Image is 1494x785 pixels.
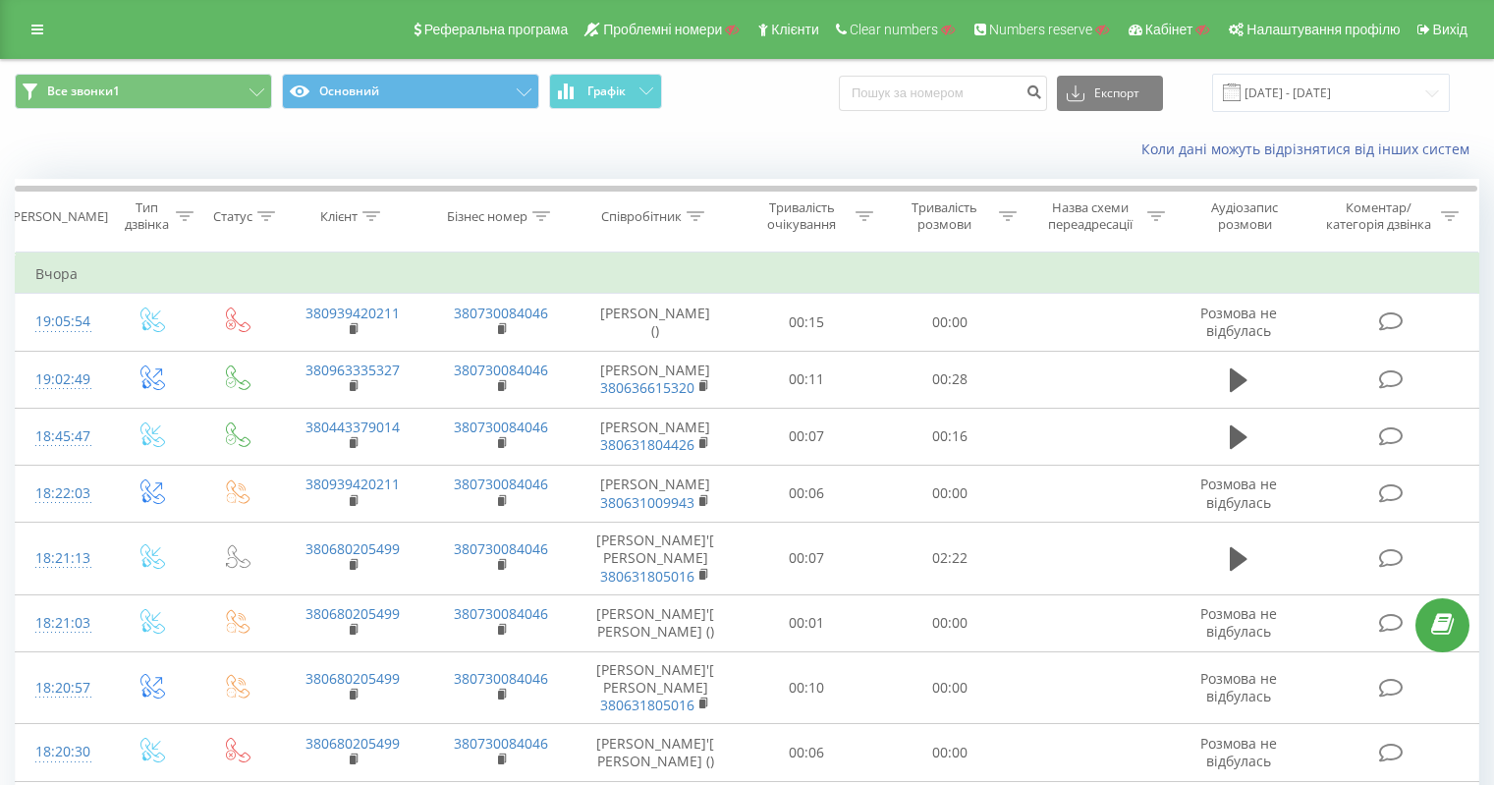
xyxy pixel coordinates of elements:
span: Все звонки1 [47,84,120,99]
span: Проблемні номери [603,22,722,37]
td: 00:07 [736,523,878,595]
span: Вихід [1433,22,1467,37]
div: Співробітник [601,208,682,225]
td: 00:00 [878,594,1021,651]
td: 00:00 [878,724,1021,781]
div: [PERSON_NAME] [9,208,108,225]
div: 18:21:13 [35,539,87,578]
td: [PERSON_NAME]'[PERSON_NAME] () [576,594,736,651]
span: Графік [587,84,626,98]
span: Реферальна програма [424,22,569,37]
span: Clear numbers [850,22,938,37]
td: 00:15 [736,294,878,351]
td: [PERSON_NAME]'[PERSON_NAME] [576,651,736,724]
div: 18:20:30 [35,733,87,771]
span: Клієнти [771,22,819,37]
a: 380730084046 [454,734,548,753]
span: Numbers reserve [989,22,1092,37]
div: Клієнт [320,208,358,225]
td: [PERSON_NAME]'[PERSON_NAME] [576,523,736,595]
button: Експорт [1057,76,1163,111]
a: 380730084046 [454,418,548,436]
button: Графік [549,74,662,109]
div: 19:02:49 [35,361,87,399]
a: 380939420211 [305,475,400,493]
td: 00:07 [736,408,878,465]
div: Тривалість розмови [896,199,994,233]
div: Коментар/категорія дзвінка [1321,199,1436,233]
a: 380680205499 [305,669,400,688]
div: 18:21:03 [35,604,87,643]
a: 380636615320 [600,378,694,397]
td: 00:00 [878,651,1021,724]
span: Розмова не відбулась [1200,669,1277,705]
a: 380680205499 [305,734,400,753]
a: 380730084046 [454,475,548,493]
a: 380730084046 [454,361,548,379]
td: 00:11 [736,351,878,408]
td: 00:01 [736,594,878,651]
a: 380680205499 [305,604,400,623]
span: Розмова не відбулась [1200,734,1277,770]
a: 380631805016 [600,696,694,714]
a: 380730084046 [454,604,548,623]
div: 18:22:03 [35,475,87,513]
div: 19:05:54 [35,303,87,341]
div: Тип дзвінка [124,199,170,233]
a: 380680205499 [305,539,400,558]
a: Коли дані можуть відрізнятися вiд інших систем [1141,140,1479,158]
td: 00:00 [878,465,1021,522]
div: 18:45:47 [35,418,87,456]
button: Все звонки1 [15,74,272,109]
a: 380730084046 [454,539,548,558]
td: 00:16 [878,408,1021,465]
div: Назва схеми переадресації [1039,199,1142,233]
div: Аудіозапис розмови [1188,199,1302,233]
td: [PERSON_NAME] [576,351,736,408]
td: 00:28 [878,351,1021,408]
input: Пошук за номером [839,76,1047,111]
td: [PERSON_NAME] () [576,294,736,351]
a: 380730084046 [454,304,548,322]
td: 02:22 [878,523,1021,595]
span: Розмова не відбулась [1200,604,1277,641]
button: Основний [282,74,539,109]
span: Кабінет [1145,22,1193,37]
td: 00:06 [736,465,878,522]
div: Бізнес номер [447,208,527,225]
td: [PERSON_NAME] [576,408,736,465]
a: 380443379014 [305,418,400,436]
a: 380730084046 [454,669,548,688]
div: Статус [213,208,252,225]
span: Розмова не відбулась [1200,304,1277,340]
a: 380939420211 [305,304,400,322]
td: [PERSON_NAME] [576,465,736,522]
a: 380631804426 [600,435,694,454]
a: 380963335327 [305,361,400,379]
a: 380631009943 [600,493,694,512]
div: Тривалість очікування [753,199,852,233]
td: [PERSON_NAME]'[PERSON_NAME] () [576,724,736,781]
a: 380631805016 [600,567,694,586]
span: Розмова не відбулась [1200,475,1277,511]
td: 00:10 [736,651,878,724]
div: 18:20:57 [35,669,87,707]
td: Вчора [16,254,1479,294]
td: 00:00 [878,294,1021,351]
td: 00:06 [736,724,878,781]
span: Налаштування профілю [1246,22,1400,37]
